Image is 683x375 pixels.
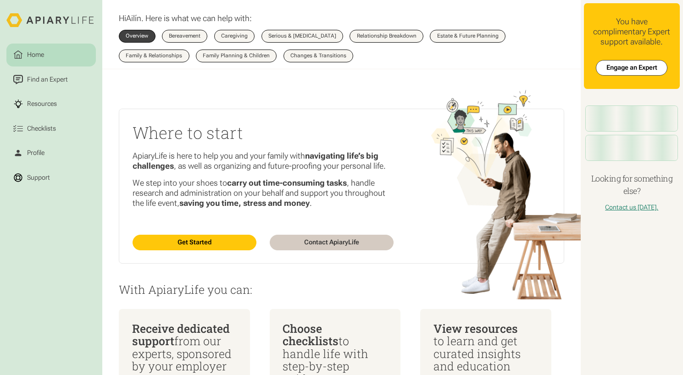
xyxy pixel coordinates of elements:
[605,204,658,211] a: Contact us [DATE].
[25,50,45,60] div: Home
[433,321,518,336] span: View resources
[290,53,346,59] div: Changes & Transitions
[6,44,96,66] a: Home
[268,33,336,39] div: Serious & [MEDICAL_DATA]
[433,322,539,373] div: to learn and get curated insights and education
[119,13,252,23] p: Hi . Here is what we can help with:
[25,124,57,133] div: Checklists
[6,142,96,165] a: Profile
[132,322,237,373] div: from our experts, sponsored by your employer
[6,93,96,116] a: Resources
[596,60,667,76] a: Engage an Expert
[119,30,155,43] a: Overview
[270,235,394,250] a: Contact ApiaryLife
[221,33,248,39] div: Caregiving
[283,50,354,62] a: Changes & Transitions
[179,198,310,208] strong: saving you time, stress and money
[350,30,423,43] a: Relationship Breakdown
[261,30,344,43] a: Serious & [MEDICAL_DATA]
[169,33,200,39] div: Bereavement
[133,235,257,250] a: Get Started
[357,33,416,39] div: Relationship Breakdown
[133,122,394,144] h2: Where to start
[6,68,96,91] a: Find an Expert
[162,30,208,43] a: Bereavement
[590,17,673,47] div: You have complimentary Expert support available.
[430,30,505,43] a: Estate & Future Planning
[132,321,230,349] span: Receive dedicated support
[437,33,499,39] div: Estate & Future Planning
[203,53,270,59] div: Family Planning & Children
[119,50,189,62] a: Family & Relationships
[227,178,347,187] strong: carry out time-consuming tasks
[119,283,564,296] p: With ApiaryLife you can:
[25,99,58,109] div: Resources
[133,178,394,209] p: We step into your shoes to , handle research and administration on your behalf and support you th...
[196,50,277,62] a: Family Planning & Children
[126,13,141,23] span: Ailín
[133,151,394,171] p: ApiaryLife is here to help you and your family with , as well as organizing and future-proofing y...
[25,148,46,158] div: Profile
[283,321,339,349] span: Choose checklists
[6,166,96,189] a: Support
[6,117,96,140] a: Checklists
[126,53,182,59] div: Family & Relationships
[25,173,51,182] div: Support
[25,75,69,84] div: Find an Expert
[133,151,378,171] strong: navigating life’s big challenges
[584,172,680,197] h4: Looking for something else?
[214,30,255,43] a: Caregiving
